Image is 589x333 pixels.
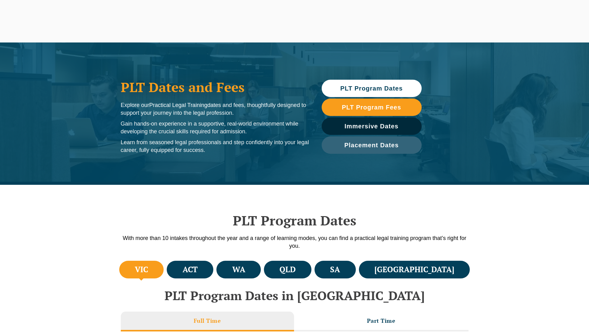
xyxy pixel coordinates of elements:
h4: VIC [135,264,148,275]
h1: PLT Dates and Fees [121,79,309,95]
a: Placement Dates [322,136,422,154]
a: PLT Program Fees [322,99,422,116]
p: Learn from seasoned legal professionals and step confidently into your legal career, fully equipp... [121,139,309,154]
p: With more than 10 intakes throughout the year and a range of learning modes, you can find a pract... [118,234,472,250]
h4: [GEOGRAPHIC_DATA] [374,264,454,275]
span: Placement Dates [344,142,399,148]
h4: ACT [183,264,198,275]
a: Immersive Dates [322,118,422,135]
h3: Part Time [367,317,396,324]
h4: SA [330,264,340,275]
span: PLT Program Dates [340,85,403,91]
h4: WA [232,264,245,275]
span: Immersive Dates [345,123,399,129]
h4: QLD [279,264,296,275]
p: Explore our dates and fees, thoughtfully designed to support your journey into the legal profession. [121,101,309,117]
a: PLT Program Dates [322,80,422,97]
span: PLT Program Fees [342,104,401,110]
p: Gain hands-on experience in a supportive, real-world environment while developing the crucial ski... [121,120,309,135]
h2: PLT Program Dates [118,213,472,228]
h2: PLT Program Dates in [GEOGRAPHIC_DATA] [118,289,472,302]
h3: Full Time [194,317,221,324]
span: Practical Legal Training [149,102,207,108]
